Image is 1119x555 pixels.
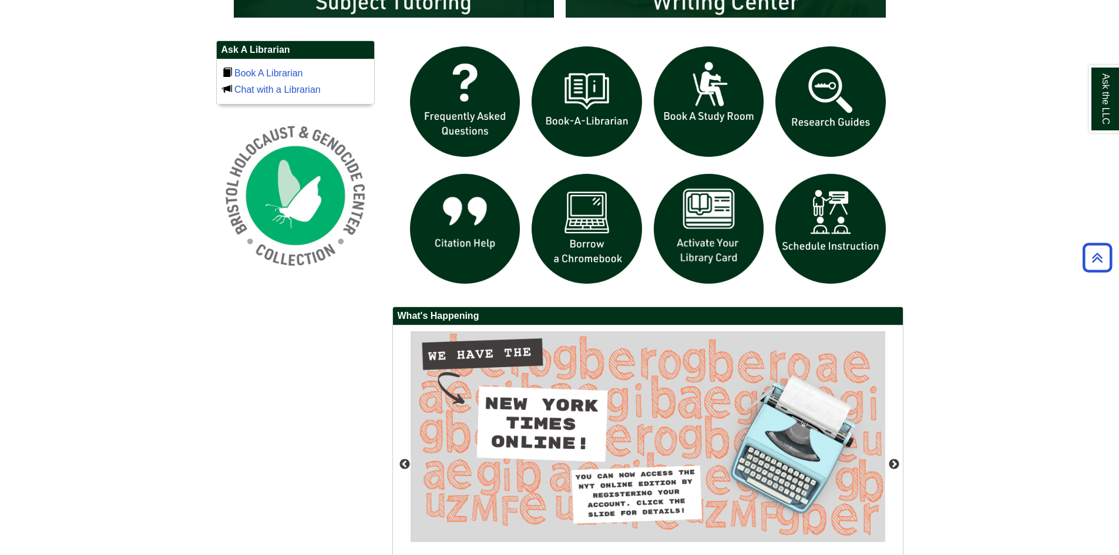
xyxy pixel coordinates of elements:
a: Book A Librarian [234,68,303,78]
img: Access the New York Times online edition. [411,331,885,542]
img: Borrow a chromebook icon links to the borrow a chromebook web page [526,168,648,290]
img: activate Library Card icon links to form to activate student ID into library card [648,168,770,290]
a: Back to Top [1078,250,1116,265]
img: citation help icon links to citation help guide page [404,168,526,290]
h2: Ask A Librarian [217,41,374,59]
img: For faculty. Schedule Library Instruction icon links to form. [769,168,892,290]
img: Book a Librarian icon links to book a librarian web page [526,41,648,163]
div: slideshow [404,41,892,295]
button: Previous [399,459,411,470]
button: Next [888,459,900,470]
h2: What's Happening [393,307,903,325]
img: Research Guides icon links to research guides web page [769,41,892,163]
img: book a study room icon links to book a study room web page [648,41,770,163]
img: frequently asked questions [404,41,526,163]
a: Chat with a Librarian [234,85,321,95]
img: Holocaust and Genocide Collection [216,116,375,275]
